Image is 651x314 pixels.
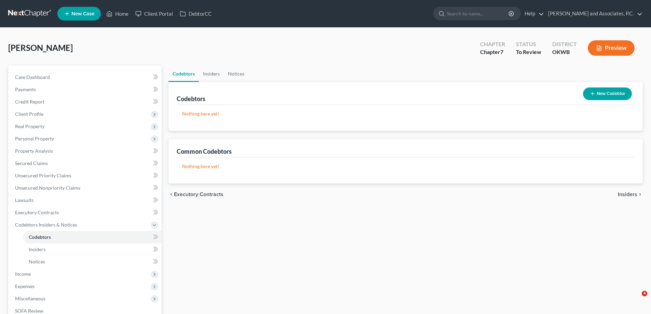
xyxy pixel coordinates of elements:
[642,291,647,296] span: 4
[29,246,45,252] span: Insiders
[15,86,36,92] span: Payments
[545,8,642,20] a: [PERSON_NAME] and Associates, P.C.
[15,222,77,228] span: Codebtors Insiders & Notices
[516,48,541,56] div: To Review
[29,234,51,240] span: Codebtors
[15,173,71,178] span: Unsecured Priority Claims
[15,185,80,191] span: Unsecured Nonpriority Claims
[15,296,45,301] span: Miscellaneous
[15,111,43,117] span: Client Profile
[500,49,503,55] span: 7
[10,157,162,169] a: Secured Claims
[552,48,577,56] div: OKWB
[628,291,644,307] iframe: Intercom live chat
[516,40,541,48] div: Status
[182,163,629,170] p: Nothing here yet!
[71,11,94,16] span: New Case
[176,8,215,20] a: DebtorCC
[480,40,505,48] div: Chapter
[15,308,43,314] span: SOFA Review
[15,148,53,154] span: Property Analysis
[199,66,224,82] a: Insiders
[15,99,44,105] span: Credit Report
[23,231,162,243] a: Codebtors
[15,283,35,289] span: Expenses
[15,123,44,129] span: Real Property
[15,74,50,80] span: Case Dashboard
[521,8,544,20] a: Help
[10,182,162,194] a: Unsecured Nonpriority Claims
[10,206,162,219] a: Executory Contracts
[552,40,577,48] div: District
[182,110,629,117] p: Nothing here yet!
[15,136,54,141] span: Personal Property
[177,95,205,103] div: Codebtors
[10,83,162,96] a: Payments
[29,259,45,264] span: Notices
[480,48,505,56] div: Chapter
[618,192,643,197] button: Insiders chevron_right
[15,160,48,166] span: Secured Claims
[588,40,635,56] button: Preview
[168,66,199,82] a: Codebtors
[15,197,33,203] span: Lawsuits
[168,192,223,197] button: chevron_left Executory Contracts
[174,192,223,197] span: Executory Contracts
[8,43,73,53] span: [PERSON_NAME]
[224,66,248,82] a: Notices
[15,271,31,277] span: Income
[10,71,162,83] a: Case Dashboard
[618,192,637,197] span: Insiders
[23,256,162,268] a: Notices
[10,96,162,108] a: Credit Report
[132,8,176,20] a: Client Portal
[10,169,162,182] a: Unsecured Priority Claims
[10,145,162,157] a: Property Analysis
[447,7,510,20] input: Search by name...
[168,192,174,197] i: chevron_left
[15,209,59,215] span: Executory Contracts
[103,8,132,20] a: Home
[177,147,232,155] div: Common Codebtors
[637,192,643,197] i: chevron_right
[10,194,162,206] a: Lawsuits
[583,87,632,100] button: New Codebtor
[23,243,162,256] a: Insiders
